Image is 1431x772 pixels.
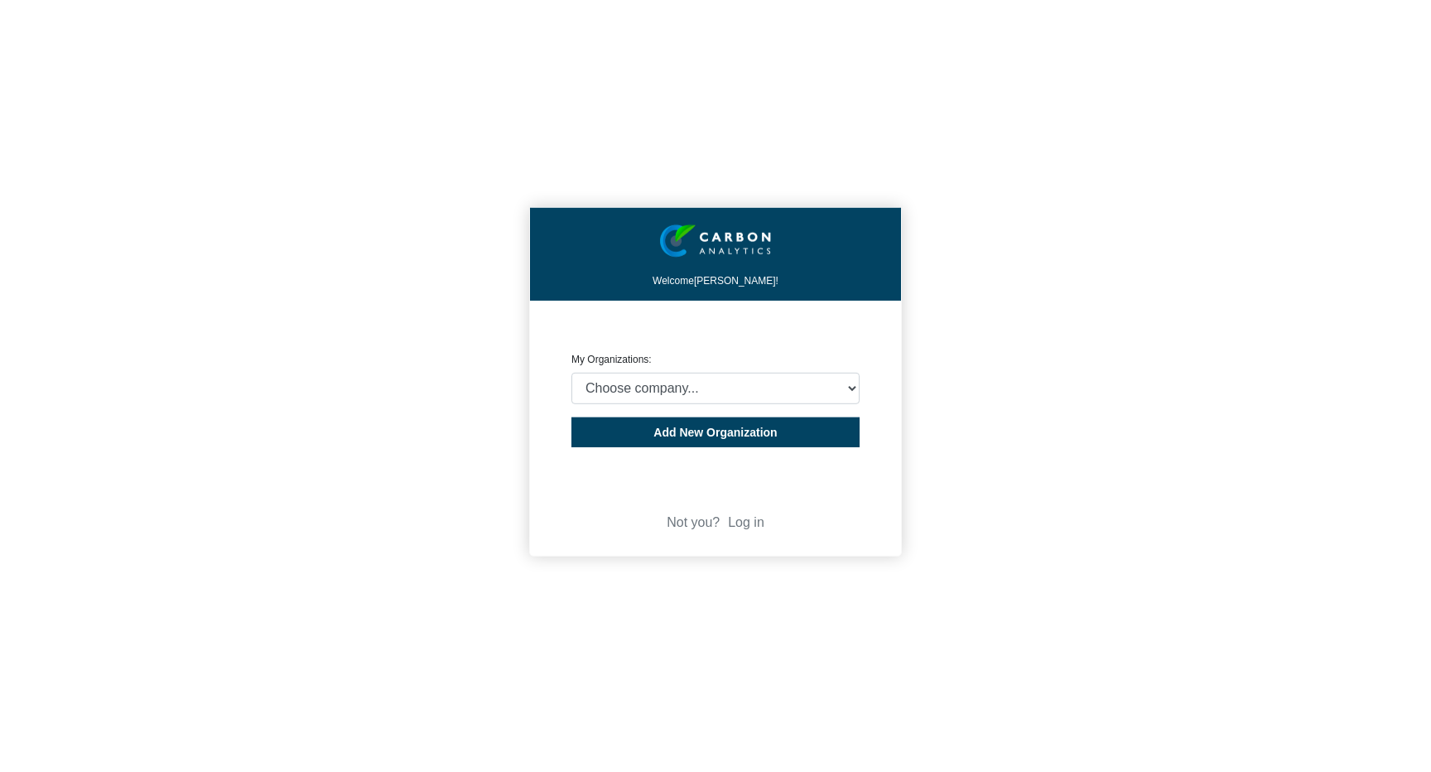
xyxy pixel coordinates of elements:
span: Add New Organization [653,426,777,439]
label: My Organizations: [571,354,652,365]
a: Log in [728,515,764,529]
button: Add New Organization [571,417,860,447]
img: insight-logo-2.png [660,224,771,258]
span: Not you? [667,515,720,529]
p: CREATE ORGANIZATION [571,326,860,339]
span: Welcome [653,275,694,287]
span: [PERSON_NAME]! [694,275,778,287]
